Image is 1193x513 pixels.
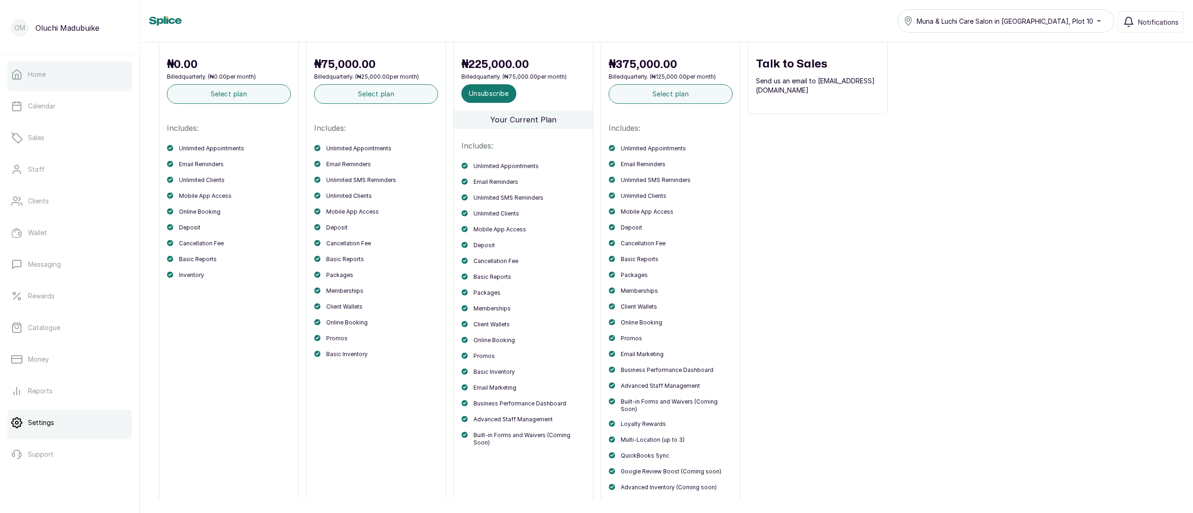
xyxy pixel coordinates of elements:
p: Advanced Inventory (Coming soon) [621,484,717,491]
p: Mobile App Access [621,208,673,216]
p: Packages [326,271,353,279]
p: Cancellation Fee [326,240,371,247]
p: Basic Inventory [326,351,368,358]
p: Rewards [28,291,55,301]
p: Includes: [314,122,438,134]
p: Packages [621,271,648,279]
p: Clients [28,196,49,206]
p: Business Performance Dashboard [621,366,713,374]
p: Unlimited Appointments [473,162,539,170]
p: Mobile App Access [473,226,526,233]
p: Email Marketing [473,384,516,391]
p: Memberships [473,305,511,312]
h2: ₦0.00 [167,56,291,73]
p: Memberships [621,287,658,295]
p: Google Review Boost (Coming soon) [621,468,721,475]
p: Cancellation Fee [473,257,518,265]
p: Billed quarterly . ( ₦125,000.00 per month) [609,73,733,81]
p: Settings [28,418,54,427]
p: Unlimited SMS Reminders [621,176,691,184]
p: Send us an email to [EMAIL_ADDRESS][DOMAIN_NAME] [756,76,880,95]
button: Select plan [167,84,291,104]
p: Wallet [28,228,47,237]
p: Messaging [28,260,61,269]
p: Basic Reports [621,256,658,263]
a: Settings [7,410,132,436]
p: Business Performance Dashboard [473,400,566,407]
p: Unlimited Clients [621,192,666,200]
p: Home [28,70,46,79]
h2: ₦375,000.00 [609,56,733,73]
p: Deposit [621,224,642,231]
p: Client Wallets [473,321,510,328]
p: Built-in Forms and Waivers (Coming Soon) [621,398,733,413]
p: Unlimited Appointments [326,145,391,152]
button: Unsubscribe [461,84,516,103]
button: Select plan [314,84,438,104]
p: Staff [28,165,45,174]
a: Rewards [7,283,132,309]
p: Online Booking [473,337,515,344]
p: Basic Reports [326,256,364,263]
p: Unlimited SMS Reminders [473,194,543,202]
p: Packages [473,289,501,297]
p: Client Wallets [621,303,657,310]
p: Includes: [609,122,733,134]
a: Money [7,346,132,372]
a: Wallet [7,220,132,246]
h2: ₦225,000.00 [461,56,585,73]
p: Promos [473,352,495,360]
p: Basic Reports [473,273,511,281]
p: Unlimited Appointments [179,145,244,152]
a: Staff [7,156,132,182]
p: Online Booking [621,319,662,326]
p: Deposit [473,242,495,249]
p: Calendar [28,101,55,111]
h2: ₦75,000.00 [314,56,438,73]
button: Muna & Luchi Care Salon in [GEOGRAPHIC_DATA], Plot 10 [898,9,1114,33]
p: Oluchi Madubuike [35,22,99,34]
p: Reports [28,386,53,396]
p: QuickBooks Sync [621,452,669,459]
p: Unlimited Clients [326,192,372,200]
span: Notifications [1138,17,1179,27]
p: Email Reminders [179,161,224,168]
a: Clients [7,188,132,214]
p: Catalogue [28,323,60,332]
p: Unlimited Clients [473,210,519,217]
p: Unlimited SMS Reminders [326,176,396,184]
p: Multi-Location (up to 3) [621,436,685,444]
p: Deposit [179,224,200,231]
p: Online Booking [179,208,220,216]
p: Inventory [179,271,204,279]
p: Billed quarterly . ( ₦25,000.00 per month) [314,73,438,81]
p: Billed quarterly . ( ₦75,000.00 per month) [461,73,585,81]
a: Sales [7,125,132,151]
p: Mobile App Access [326,208,379,216]
p: OM [14,23,25,33]
a: Reports [7,378,132,404]
p: Basic Inventory [473,368,515,376]
p: Money [28,355,49,364]
p: Your Current Plan [490,114,556,125]
p: Memberships [326,287,363,295]
p: Promos [326,335,348,342]
p: Unlimited Clients [179,176,225,184]
button: Select plan [609,84,733,104]
a: Support [7,441,132,467]
p: Email Reminders [326,161,371,168]
button: Notifications [1118,11,1184,33]
p: Includes: [461,140,585,151]
p: Billed quarterly . ( ₦0.00 per month) [167,73,291,81]
p: Promos [621,335,642,342]
p: Support [28,450,54,459]
p: Includes: [167,122,291,134]
p: Cancellation Fee [621,240,665,247]
p: Basic Reports [179,256,217,263]
p: Advanced Staff Management [473,416,553,423]
p: Built-in Forms and Waivers (Coming Soon) [473,432,585,446]
p: Advanced Staff Management [621,382,700,390]
p: Email Marketing [621,351,664,358]
span: Muna & Luchi Care Salon in [GEOGRAPHIC_DATA], Plot 10 [917,16,1093,26]
p: Deposit [326,224,348,231]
